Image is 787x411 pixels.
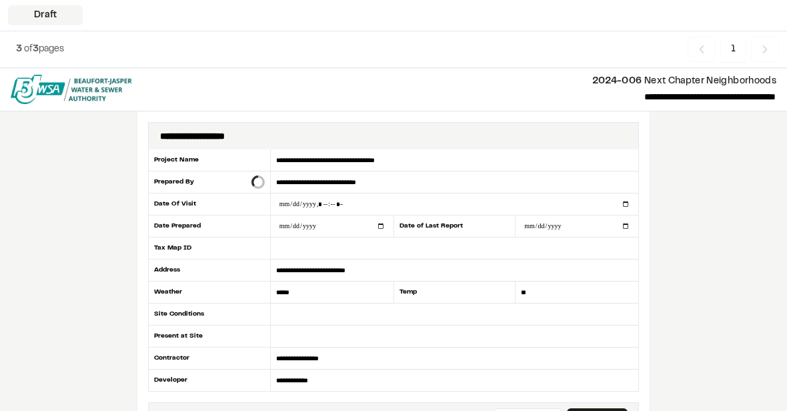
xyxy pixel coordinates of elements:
[148,326,271,348] div: Present at Site
[148,348,271,370] div: Contractor
[16,42,64,57] p: of pages
[688,37,779,62] nav: Navigation
[148,149,271,171] div: Project Name
[8,5,83,25] div: Draft
[148,260,271,282] div: Address
[33,45,39,53] span: 3
[393,282,516,304] div: Temp
[148,304,271,326] div: Site Conditions
[148,193,271,216] div: Date Of Visit
[148,370,271,391] div: Developer
[148,282,271,304] div: Weather
[148,238,271,260] div: Tax Map ID
[16,45,22,53] span: 3
[148,171,271,193] div: Prepared By
[592,77,642,85] span: 2024-006
[721,37,746,62] span: 1
[143,74,776,89] p: Next Chapter Neighborhoods
[393,216,516,238] div: Date of Last Report
[11,75,132,104] img: file
[148,216,271,238] div: Date Prepared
